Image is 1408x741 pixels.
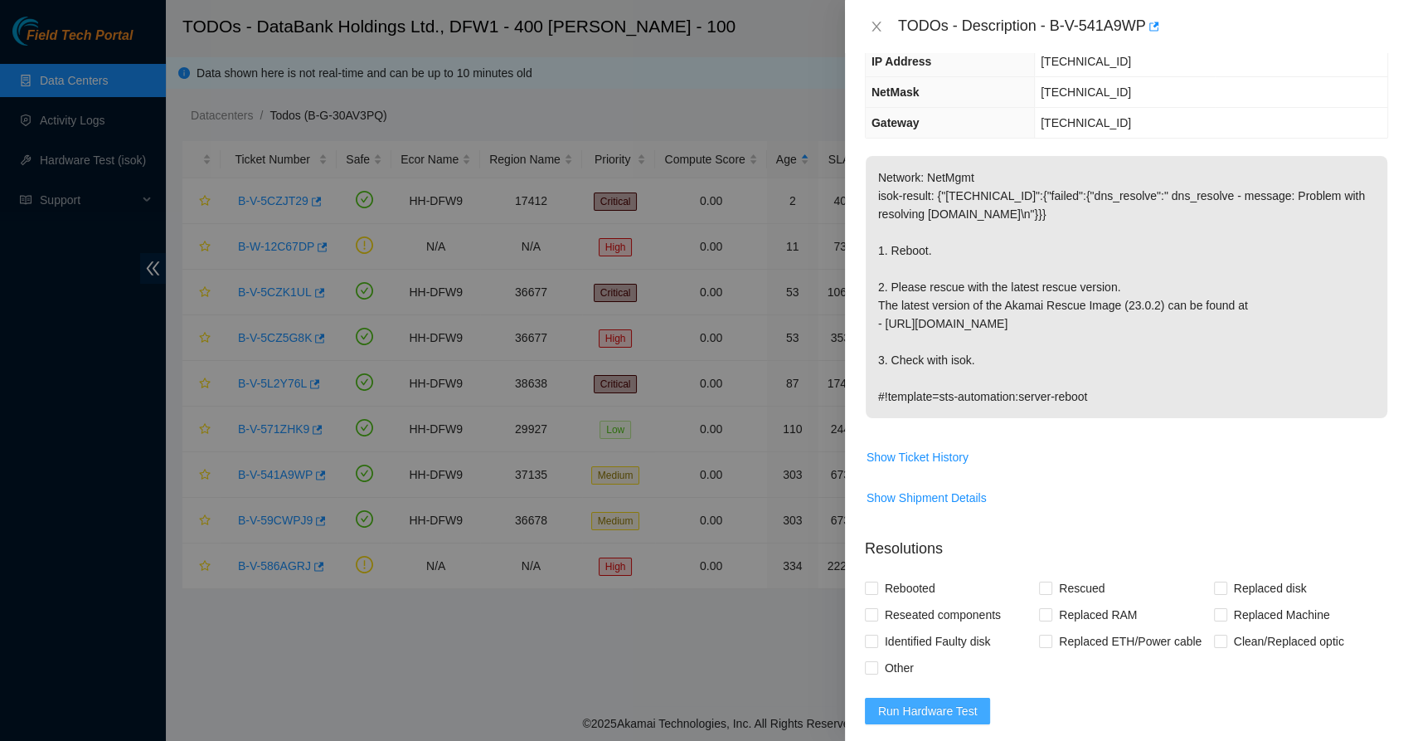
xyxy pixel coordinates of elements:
span: Clean/Replaced optic [1227,628,1351,655]
span: Other [878,655,920,681]
span: Show Ticket History [867,448,969,466]
span: close [870,20,883,33]
button: Close [865,19,888,35]
span: NetMask [872,85,920,99]
span: IP Address [872,55,931,68]
p: Resolutions [865,524,1388,560]
span: Gateway [872,116,920,129]
span: Show Shipment Details [867,489,987,507]
span: Replaced disk [1227,575,1313,602]
button: Show Ticket History [866,444,969,470]
span: Replaced Machine [1227,602,1337,628]
span: Rebooted [878,575,942,602]
span: Identified Faulty disk [878,628,998,655]
span: Rescued [1052,575,1111,602]
span: Run Hardware Test [878,702,978,720]
span: Replaced ETH/Power cable [1052,628,1208,655]
span: [TECHNICAL_ID] [1041,116,1131,129]
span: Reseated components [878,602,1007,628]
span: Replaced RAM [1052,602,1143,628]
p: Network: NetMgmt isok-result: {"[TECHNICAL_ID]":{"failed":{"dns_resolve":" dns_resolve - message:... [866,156,1387,418]
div: TODOs - Description - B-V-541A9WP [898,13,1388,40]
span: [TECHNICAL_ID] [1041,85,1131,99]
button: Run Hardware Test [865,698,991,724]
span: [TECHNICAL_ID] [1041,55,1131,68]
button: Show Shipment Details [866,485,988,511]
